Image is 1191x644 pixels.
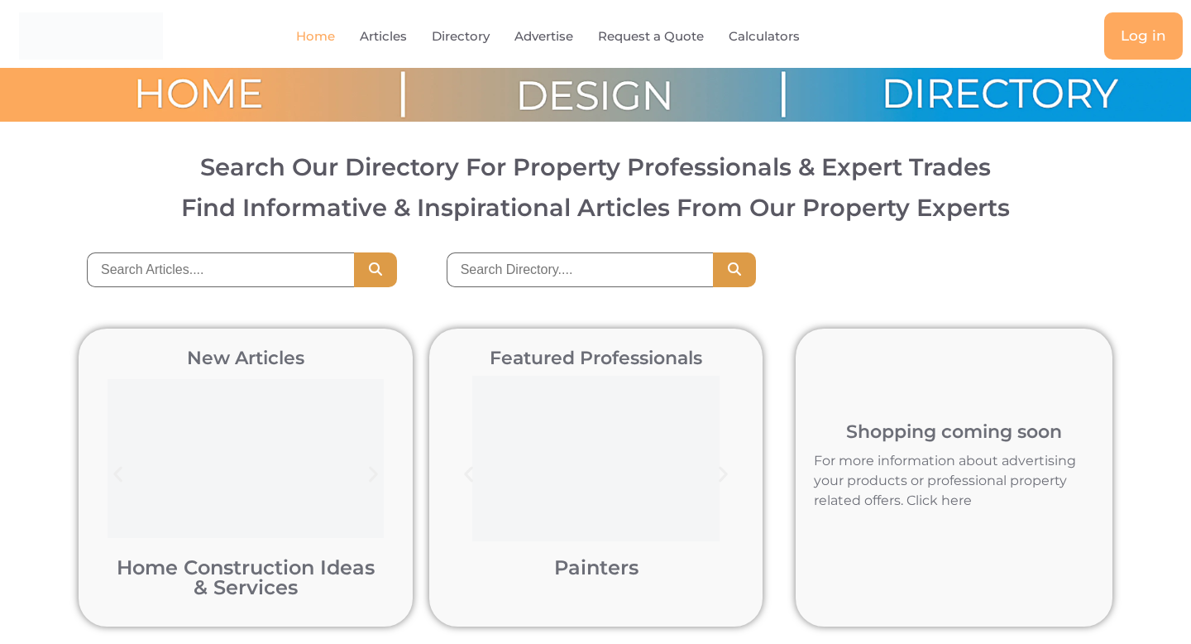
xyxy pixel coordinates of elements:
button: Search [713,252,756,287]
span: Log in [1121,29,1166,43]
a: Home [296,17,335,55]
a: Advertise [514,17,573,55]
button: Search [354,252,397,287]
div: Previous [450,456,487,493]
p: For more information about advertising your products or professional property related offers. Cli... [814,451,1094,511]
h2: Featured Professionals [450,349,743,368]
a: Painters [554,555,639,579]
input: Search Articles.... [87,252,354,287]
a: Calculators [729,17,800,55]
a: Directory [432,17,490,55]
nav: Menu [243,17,889,55]
a: Request a Quote [598,17,704,55]
div: Next [355,456,392,493]
a: Log in [1104,12,1183,60]
div: Next [705,456,742,493]
h2: New Articles [99,349,392,368]
a: Articles [360,17,407,55]
input: Search Directory.... [447,252,714,287]
h2: Search Our Directory For Property Professionals & Expert Trades [28,155,1163,179]
h2: Shopping coming soon [804,423,1104,441]
a: Home Construction Ideas & Services [117,555,375,599]
div: Previous [99,456,136,493]
h3: Find Informative & Inspirational Articles From Our Property Experts [28,195,1163,219]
